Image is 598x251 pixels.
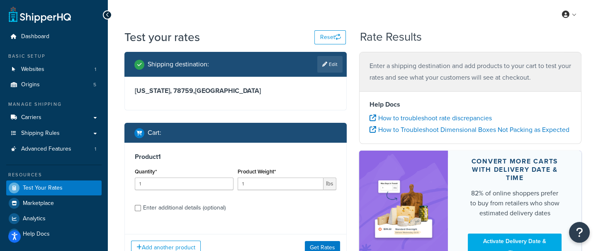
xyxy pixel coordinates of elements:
[124,29,200,45] h1: Test your rates
[369,125,569,134] a: How to Troubleshoot Dimensional Boxes Not Packing as Expected
[21,81,40,88] span: Origins
[21,146,71,153] span: Advanced Features
[23,200,54,207] span: Marketplace
[468,157,562,182] div: Convert more carts with delivery date & time
[95,66,96,73] span: 1
[93,81,96,88] span: 5
[360,31,422,44] h2: Rate Results
[21,33,49,40] span: Dashboard
[6,101,102,108] div: Manage Shipping
[95,146,96,153] span: 1
[369,113,492,123] a: How to troubleshoot rate discrepancies
[6,29,102,44] a: Dashboard
[6,77,102,93] li: Origins
[6,126,102,141] a: Shipping Rules
[323,178,336,190] span: lbs
[23,231,50,238] span: Help Docs
[6,77,102,93] a: Origins5
[21,130,60,137] span: Shipping Rules
[238,168,276,175] label: Product Weight*
[6,211,102,226] a: Analytics
[6,196,102,211] a: Marketplace
[6,110,102,125] a: Carriers
[135,153,336,161] h3: Product 1
[317,56,343,73] a: Edit
[135,87,336,95] h3: [US_STATE], 78759 , [GEOGRAPHIC_DATA]
[21,66,44,73] span: Websites
[569,222,590,243] button: Open Resource Center
[314,30,346,44] button: Reset
[238,178,323,190] input: 0.00
[6,62,102,77] a: Websites1
[369,100,571,110] h4: Help Docs
[6,62,102,77] li: Websites
[21,114,41,121] span: Carriers
[6,53,102,60] div: Basic Setup
[135,205,141,211] input: Enter additional details (optional)
[23,215,46,222] span: Analytics
[148,129,161,136] h2: Cart :
[135,168,157,175] label: Quantity*
[143,202,226,214] div: Enter additional details (optional)
[369,60,571,83] p: Enter a shipping destination and add products to your cart to test your rates and see what your c...
[6,227,102,241] a: Help Docs
[23,185,63,192] span: Test Your Rates
[468,188,562,218] div: 82% of online shoppers prefer to buy from retailers who show estimated delivery dates
[6,180,102,195] a: Test Your Rates
[148,61,209,68] h2: Shipping destination :
[135,178,233,190] input: 0
[6,171,102,178] div: Resources
[6,141,102,157] li: Advanced Features
[6,141,102,157] a: Advanced Features1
